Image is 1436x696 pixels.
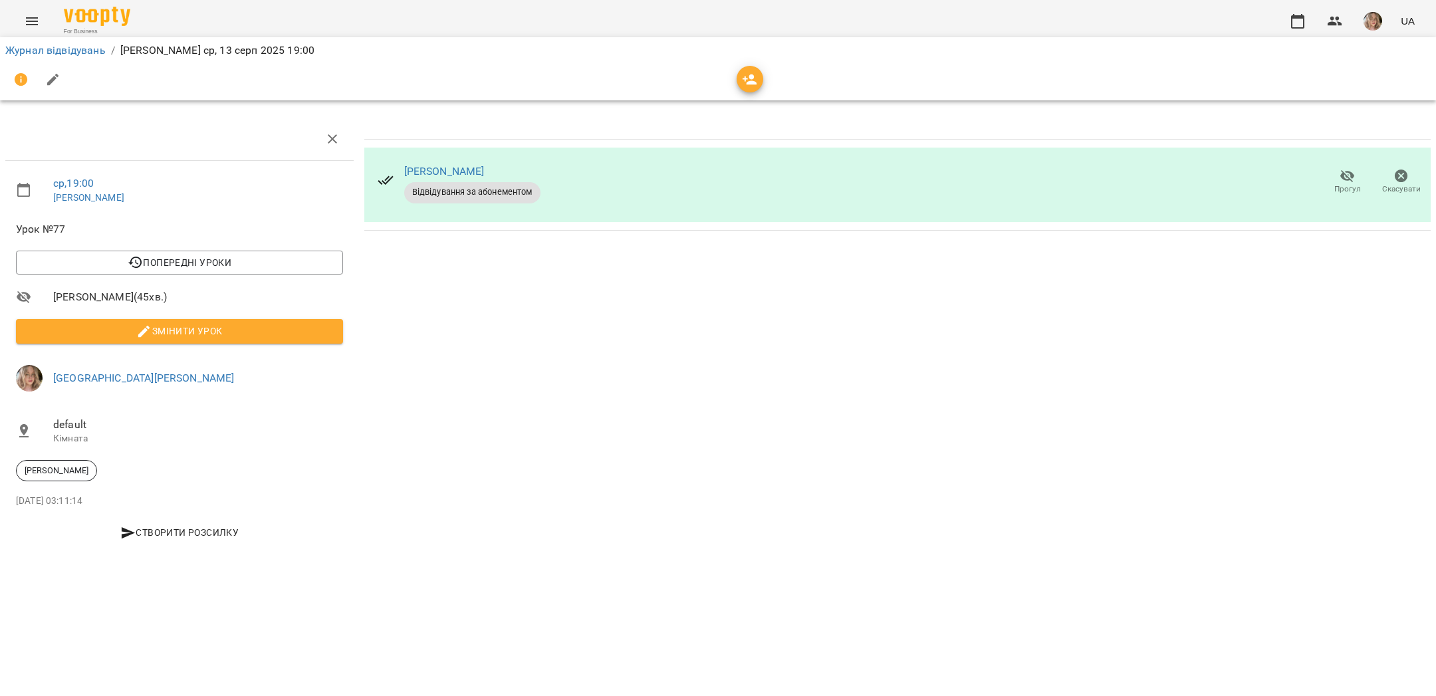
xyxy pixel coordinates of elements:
div: [PERSON_NAME] [16,460,97,481]
span: default [53,417,343,433]
img: 96e0e92443e67f284b11d2ea48a6c5b1.jpg [16,365,43,392]
p: [PERSON_NAME] ср, 13 серп 2025 19:00 [120,43,314,58]
button: Змінити урок [16,319,343,343]
a: Журнал відвідувань [5,44,106,57]
span: [PERSON_NAME] [17,465,96,477]
p: Кімната [53,432,343,445]
button: Menu [16,5,48,37]
span: Прогул [1334,183,1361,195]
button: UA [1395,9,1420,33]
a: [PERSON_NAME] [404,165,485,177]
p: [DATE] 03:11:14 [16,495,343,508]
span: Урок №77 [16,221,343,237]
a: ср , 19:00 [53,177,94,189]
span: [PERSON_NAME] ( 45 хв. ) [53,289,343,305]
span: Відвідування за абонементом [404,186,540,198]
button: Створити розсилку [16,521,343,544]
span: For Business [64,27,130,36]
button: Попередні уроки [16,251,343,275]
span: UA [1401,14,1415,28]
span: Створити розсилку [21,524,338,540]
span: Скасувати [1382,183,1421,195]
img: 96e0e92443e67f284b11d2ea48a6c5b1.jpg [1364,12,1382,31]
a: [PERSON_NAME] [53,192,124,203]
button: Скасувати [1374,164,1428,201]
a: [GEOGRAPHIC_DATA][PERSON_NAME] [53,372,234,384]
img: Voopty Logo [64,7,130,26]
li: / [111,43,115,58]
nav: breadcrumb [5,43,1431,58]
button: Прогул [1320,164,1374,201]
span: Попередні уроки [27,255,332,271]
span: Змінити урок [27,323,332,339]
